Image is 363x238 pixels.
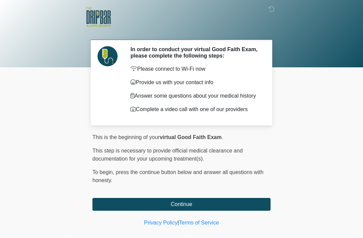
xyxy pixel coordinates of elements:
span: This step is necessary to provide official medical clearance and documentation for your upcoming ... [92,148,243,162]
p: Please connect to Wi-Fi now [130,65,260,73]
a: Privacy Policy [144,220,178,226]
span: To begin, [92,169,116,175]
span: This is the beginning of your [92,134,160,140]
p: Answer some questions about your medical history [130,92,260,100]
img: Agent Avatar [97,46,118,66]
p: Complete a video call with one of our providers [130,105,260,113]
span: press the continue button below and answer all questions with honesty. [92,169,264,183]
img: The DRIPBaR - Alamo Heights Logo [86,5,111,29]
p: Provide us with your contact info [130,78,260,87]
a: | [177,220,179,226]
strong: virtual Good Faith Exam [160,134,221,140]
button: Continue [92,198,271,211]
a: Terms of Service [179,220,219,226]
span: . [221,134,223,140]
h2: In order to conduct your virtual Good Faith Exam, please complete the following steps: [130,46,260,59]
